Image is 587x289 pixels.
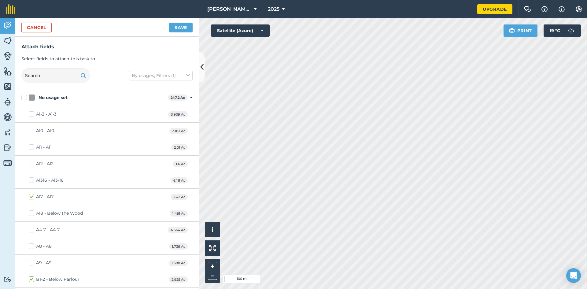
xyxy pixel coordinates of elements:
img: Two speech bubbles overlapping with the left bubble in the forefront [524,6,531,12]
img: fieldmargin Logo [6,4,15,14]
img: svg+xml;base64,PD94bWwgdmVyc2lvbj0iMS4wIiBlbmNvZGluZz0idXRmLTgiPz4KPCEtLSBHZW5lcmF0b3I6IEFkb2JlIE... [3,143,12,152]
div: A18 - Below the Wood [36,210,83,217]
div: A9 - A9 [36,260,52,266]
img: svg+xml;base64,PHN2ZyB4bWxucz0iaHR0cDovL3d3dy53My5vcmcvMjAwMC9zdmciIHdpZHRoPSI1NiIgaGVpZ2h0PSI2MC... [3,36,12,45]
input: Search [21,68,90,83]
img: svg+xml;base64,PD94bWwgdmVyc2lvbj0iMS4wIiBlbmNvZGluZz0idXRmLTgiPz4KPCEtLSBHZW5lcmF0b3I6IEFkb2JlIE... [3,113,12,122]
span: 4.664 Ac [168,227,188,233]
button: – [208,271,217,280]
span: 2.42 Ac [171,194,188,200]
button: Cancel [21,23,52,32]
p: Select fields to attach this task to [21,55,193,62]
span: 1.688 Ac [169,260,188,266]
button: 19 °C [544,24,581,37]
img: svg+xml;base64,PD94bWwgdmVyc2lvbj0iMS4wIiBlbmNvZGluZz0idXRmLTgiPz4KPCEtLSBHZW5lcmF0b3I6IEFkb2JlIE... [3,159,12,167]
img: A cog icon [575,6,582,12]
div: Open Intercom Messenger [566,268,581,283]
h3: Attach fields [21,43,193,51]
img: A question mark icon [541,6,548,12]
span: 2025 [268,6,279,13]
span: 6.111 Ac [171,177,188,184]
img: svg+xml;base64,PHN2ZyB4bWxucz0iaHR0cDovL3d3dy53My5vcmcvMjAwMC9zdmciIHdpZHRoPSIxNyIgaGVpZ2h0PSIxNy... [559,6,565,13]
div: No usage set [39,94,68,101]
div: A1-3 - A1-3 [36,111,57,117]
img: svg+xml;base64,PD94bWwgdmVyc2lvbj0iMS4wIiBlbmNvZGluZz0idXRmLTgiPz4KPCEtLSBHZW5lcmF0b3I6IEFkb2JlIE... [3,128,12,137]
img: svg+xml;base64,PHN2ZyB4bWxucz0iaHR0cDovL3d3dy53My5vcmcvMjAwMC9zdmciIHdpZHRoPSIxOSIgaGVpZ2h0PSIyNC... [80,72,86,79]
div: A1316 - A13-16 [36,177,64,183]
span: 1.6 Ac [173,161,188,167]
div: A12 - A12 [36,161,54,167]
button: Satellite (Azure) [211,24,270,37]
span: i [212,226,213,233]
img: svg+xml;base64,PHN2ZyB4bWxucz0iaHR0cDovL3d3dy53My5vcmcvMjAwMC9zdmciIHdpZHRoPSI1NiIgaGVpZ2h0PSI2MC... [3,67,12,76]
button: + [208,262,217,271]
span: 2.183 Ac [169,128,188,134]
span: 2.925 Ac [169,276,188,283]
div: A10 - A10 [36,128,54,134]
img: svg+xml;base64,PHN2ZyB4bWxucz0iaHR0cDovL3d3dy53My5vcmcvMjAwMC9zdmciIHdpZHRoPSI1NiIgaGVpZ2h0PSI2MC... [3,82,12,91]
img: svg+xml;base64,PD94bWwgdmVyc2lvbj0iMS4wIiBlbmNvZGluZz0idXRmLTgiPz4KPCEtLSBHZW5lcmF0b3I6IEFkb2JlIE... [3,276,12,282]
img: svg+xml;base64,PD94bWwgdmVyc2lvbj0iMS4wIiBlbmNvZGluZz0idXRmLTgiPz4KPCEtLSBHZW5lcmF0b3I6IEFkb2JlIE... [3,52,12,60]
img: svg+xml;base64,PHN2ZyB4bWxucz0iaHR0cDovL3d3dy53My5vcmcvMjAwMC9zdmciIHdpZHRoPSIxOSIgaGVpZ2h0PSIyNC... [509,27,515,34]
button: Print [504,24,538,37]
a: Upgrade [477,4,512,14]
img: svg+xml;base64,PD94bWwgdmVyc2lvbj0iMS4wIiBlbmNvZGluZz0idXRmLTgiPz4KPCEtLSBHZW5lcmF0b3I6IEFkb2JlIE... [3,21,12,30]
img: svg+xml;base64,PD94bWwgdmVyc2lvbj0iMS4wIiBlbmNvZGluZz0idXRmLTgiPz4KPCEtLSBHZW5lcmF0b3I6IEFkb2JlIE... [565,24,577,37]
button: i [205,222,220,237]
span: [PERSON_NAME] Farm [207,6,251,13]
div: A4-7 - A4-7 [36,227,60,233]
button: Save [169,23,193,32]
div: A17 - A17 [36,194,54,200]
button: By usages, Filters (1) [129,71,193,80]
img: Four arrows, one pointing top left, one top right, one bottom right and the last bottom left [209,245,216,251]
span: 1.481 Ac [170,210,188,217]
strong: 247.2 Ac [171,95,185,100]
div: A8 - A8 [36,243,52,250]
span: 1.736 Ac [169,243,188,250]
span: 19 ° C [550,24,560,37]
span: 2.01 Ac [171,144,188,151]
div: A11 - A11 [36,144,52,150]
div: B1-2 - Below Parlour [36,276,79,283]
span: 3.909 Ac [168,111,188,118]
img: svg+xml;base64,PD94bWwgdmVyc2lvbj0iMS4wIiBlbmNvZGluZz0idXRmLTgiPz4KPCEtLSBHZW5lcmF0b3I6IEFkb2JlIE... [3,97,12,106]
